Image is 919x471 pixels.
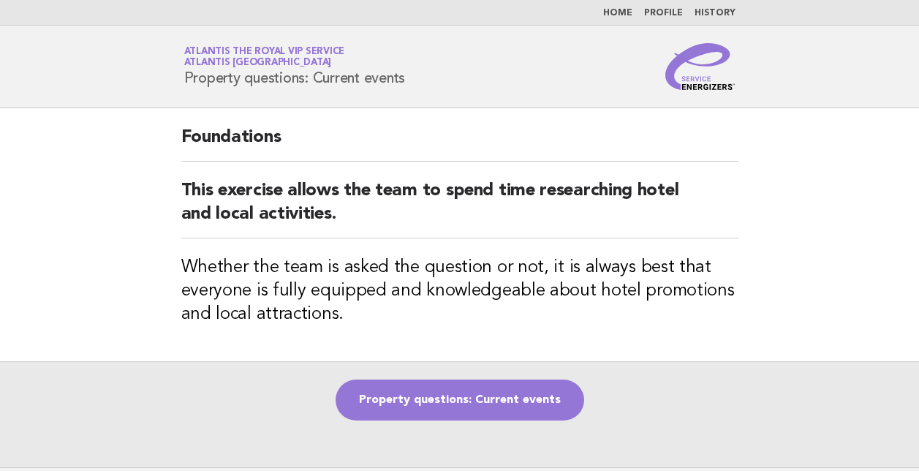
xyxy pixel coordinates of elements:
[644,9,683,18] a: Profile
[184,48,406,86] h1: Property questions: Current events
[181,179,738,238] h2: This exercise allows the team to spend time researching hotel and local activities.
[665,43,735,90] img: Service Energizers
[603,9,632,18] a: Home
[695,9,735,18] a: History
[184,47,345,67] a: Atlantis the Royal VIP ServiceAtlantis [GEOGRAPHIC_DATA]
[184,59,332,68] span: Atlantis [GEOGRAPHIC_DATA]
[336,380,584,421] a: Property questions: Current events
[181,256,738,326] h3: Whether the team is asked the question or not, it is always best that everyone is fully equipped ...
[181,126,738,162] h2: Foundations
